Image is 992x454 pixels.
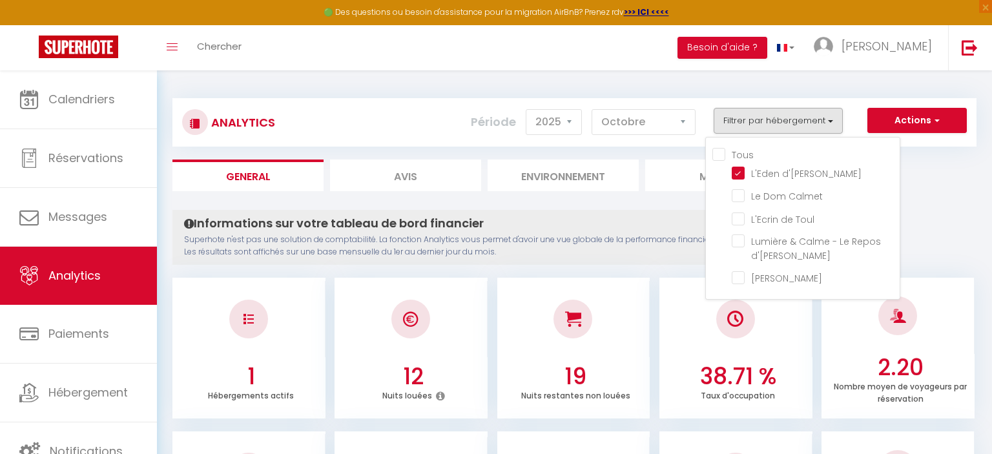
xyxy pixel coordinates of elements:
h3: 2.20 [829,354,971,381]
h3: Analytics [208,108,275,137]
li: Environnement [488,160,639,191]
span: Analytics [48,267,101,284]
h3: 19 [505,363,647,390]
p: Nuits louées [382,387,432,401]
li: Avis [330,160,481,191]
p: Taux d'occupation [701,387,775,401]
span: [PERSON_NAME] [751,272,822,285]
li: General [172,160,324,191]
a: Chercher [187,25,251,70]
h3: 1 [180,363,322,390]
li: Marché [645,160,796,191]
img: ... [814,37,833,56]
span: [PERSON_NAME] [842,38,932,54]
button: Actions [867,108,967,134]
img: logout [962,39,978,56]
img: NO IMAGE [243,314,254,324]
p: Hébergements actifs [208,387,294,401]
button: Filtrer par hébergement [714,108,843,134]
img: Super Booking [39,36,118,58]
h3: 38.71 % [667,363,809,390]
button: Besoin d'aide ? [677,37,767,59]
label: Période [471,108,516,136]
span: Messages [48,209,107,225]
span: Paiements [48,325,109,342]
p: Superhote n'est pas une solution de comptabilité. La fonction Analytics vous permet d'avoir une v... [184,234,787,258]
h4: Informations sur votre tableau de bord financier [184,216,787,231]
p: Nombre moyen de voyageurs par réservation [834,378,967,404]
a: ... [PERSON_NAME] [804,25,948,70]
span: Chercher [197,39,242,53]
span: L'Ecrin de Toul [751,213,814,226]
span: Réservations [48,150,123,166]
p: Nuits restantes non louées [521,387,630,401]
span: Hébergement [48,384,128,400]
span: Lumière & Calme - Le Repos d'[PERSON_NAME] [751,235,881,262]
h3: 12 [342,363,484,390]
span: Calendriers [48,91,115,107]
a: >>> ICI <<<< [624,6,669,17]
